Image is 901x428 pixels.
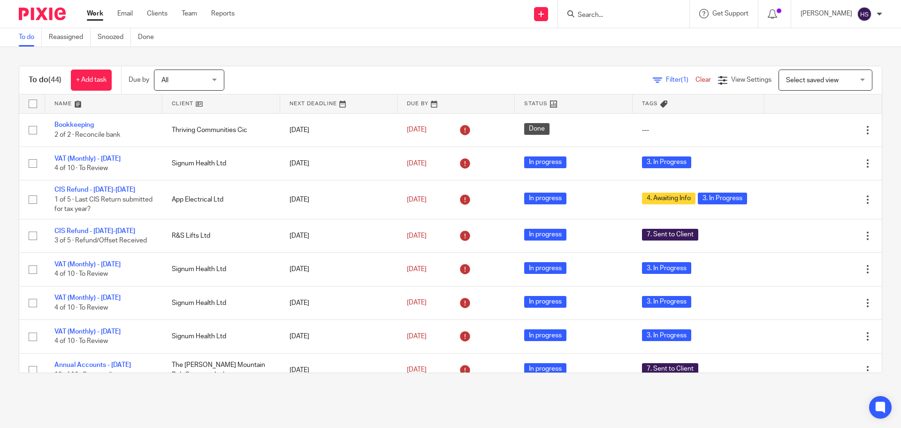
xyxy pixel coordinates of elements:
[129,75,149,85] p: Due by
[280,353,397,387] td: [DATE]
[642,229,698,241] span: 7. Sent to Client
[642,156,691,168] span: 3. In Progress
[54,261,121,268] a: VAT (Monthly) - [DATE]
[162,180,280,219] td: App Electrical Ltd
[280,286,397,319] td: [DATE]
[642,125,755,135] div: ---
[162,286,280,319] td: Signum Health Ltd
[407,266,427,272] span: [DATE]
[642,101,658,106] span: Tags
[524,156,566,168] span: In progress
[407,367,427,374] span: [DATE]
[407,300,427,306] span: [DATE]
[54,372,122,378] span: 10 of 16 · Sent to client
[49,28,91,47] a: Reassigned
[407,333,427,340] span: [DATE]
[162,353,280,387] td: The [PERSON_NAME] Mountain Pub Company Ltd
[681,77,688,83] span: (1)
[857,7,872,22] img: svg%3E
[54,187,135,193] a: CIS Refund - [DATE]-[DATE]
[48,76,61,84] span: (44)
[642,329,691,341] span: 3. In Progress
[524,329,566,341] span: In progress
[407,196,427,203] span: [DATE]
[524,123,550,135] span: Done
[731,77,771,83] span: View Settings
[280,113,397,147] td: [DATE]
[162,219,280,252] td: R&S Lifts Ltd
[147,9,168,18] a: Clients
[54,328,121,335] a: VAT (Monthly) - [DATE]
[162,147,280,180] td: Signum Health Ltd
[54,156,121,162] a: VAT (Monthly) - [DATE]
[54,132,120,138] span: 2 of 2 · Reconcile bank
[211,9,235,18] a: Reports
[182,9,197,18] a: Team
[407,127,427,133] span: [DATE]
[280,147,397,180] td: [DATE]
[524,363,566,375] span: In progress
[162,320,280,353] td: Signum Health Ltd
[54,122,94,128] a: Bookkeeping
[54,237,147,244] span: 3 of 5 · Refund/Offset Received
[162,113,280,147] td: Thriving Communities Cic
[666,77,695,83] span: Filter
[642,193,695,204] span: 4. Awaiting Info
[54,196,153,213] span: 1 of 5 · Last CIS Return submitted for tax year?
[280,253,397,286] td: [DATE]
[280,219,397,252] td: [DATE]
[161,77,168,84] span: All
[524,296,566,308] span: In progress
[695,77,711,83] a: Clear
[642,363,698,375] span: 7. Sent to Client
[162,253,280,286] td: Signum Health Ltd
[642,262,691,274] span: 3. In Progress
[98,28,131,47] a: Snoozed
[786,77,839,84] span: Select saved view
[54,228,135,234] a: CIS Refund - [DATE]-[DATE]
[407,160,427,167] span: [DATE]
[29,75,61,85] h1: To do
[698,193,747,204] span: 3. In Progress
[407,233,427,239] span: [DATE]
[87,9,103,18] a: Work
[524,262,566,274] span: In progress
[117,9,133,18] a: Email
[54,295,121,301] a: VAT (Monthly) - [DATE]
[54,271,108,278] span: 4 of 10 · To Review
[138,28,161,47] a: Done
[712,10,748,17] span: Get Support
[577,11,661,20] input: Search
[19,8,66,20] img: Pixie
[54,304,108,311] span: 4 of 10 · To Review
[54,165,108,171] span: 4 of 10 · To Review
[71,70,112,91] a: + Add task
[524,193,566,204] span: In progress
[280,320,397,353] td: [DATE]
[54,362,131,368] a: Annual Accounts - [DATE]
[54,338,108,344] span: 4 of 10 · To Review
[642,296,691,308] span: 3. In Progress
[801,9,852,18] p: [PERSON_NAME]
[524,229,566,241] span: In progress
[19,28,42,47] a: To do
[280,180,397,219] td: [DATE]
